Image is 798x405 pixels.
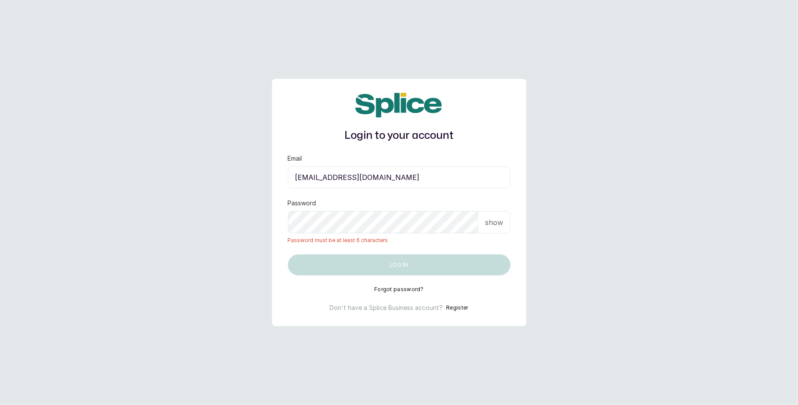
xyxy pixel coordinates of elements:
[288,128,511,144] h1: Login to your account
[288,254,511,275] button: Log in
[330,303,443,312] p: Don't have a Splice Business account?
[485,217,503,228] p: show
[288,237,511,244] span: Password must be at least 6 characters
[288,166,511,188] input: email@acme.com
[374,286,424,293] button: Forgot password?
[288,154,302,163] label: Email
[446,303,468,312] button: Register
[288,199,316,208] label: Password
